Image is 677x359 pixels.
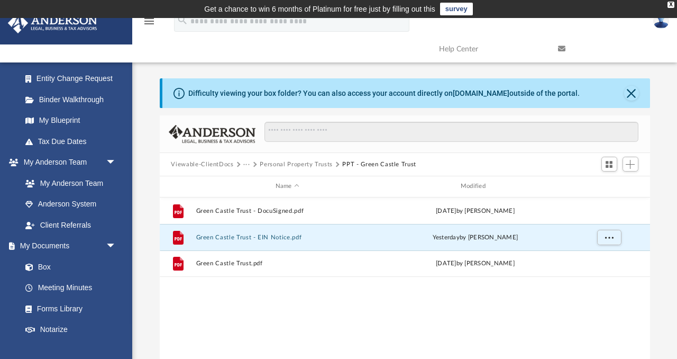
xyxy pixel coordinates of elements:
a: survey [440,3,473,15]
a: My Documentsarrow_drop_down [7,236,127,257]
a: My Blueprint [15,110,127,131]
a: Help Center [431,28,550,70]
button: PPT - Green Castle Trust [342,160,416,169]
input: Search files and folders [264,122,638,142]
button: ··· [243,160,250,169]
span: arrow_drop_down [106,236,127,257]
a: Tax Due Dates [15,131,132,152]
a: [DOMAIN_NAME] [453,89,509,97]
a: My Anderson Team [15,173,122,194]
div: Difficulty viewing your box folder? You can also access your account directly on outside of the p... [188,88,580,99]
span: arrow_drop_down [106,152,127,174]
a: Meeting Minutes [15,277,127,299]
button: Green Castle Trust - EIN Notice.pdf [196,234,379,241]
div: [DATE] by [PERSON_NAME] [383,259,566,268]
div: id [571,182,645,191]
a: Forms Library [15,298,122,319]
a: Box [15,256,122,277]
i: menu [143,15,155,28]
a: menu [143,20,155,28]
a: Anderson System [15,194,127,215]
div: Modified [383,182,566,191]
button: Add [623,157,638,172]
button: Close [624,86,639,101]
div: Name [195,182,379,191]
img: User Pic [653,13,669,29]
div: by [PERSON_NAME] [383,232,566,242]
a: My Anderson Teamarrow_drop_down [7,152,127,173]
button: Viewable-ClientDocs [171,160,233,169]
button: More options [597,229,621,245]
span: yesterday [432,234,459,240]
button: Personal Property Trusts [260,160,333,169]
div: close [667,2,674,8]
i: search [177,14,188,26]
button: Green Castle Trust.pdf [196,260,379,267]
div: id [164,182,190,191]
a: Entity Change Request [15,68,132,89]
img: Anderson Advisors Platinum Portal [5,13,100,33]
button: Green Castle Trust - DocuSigned.pdf [196,208,379,214]
button: Switch to Grid View [601,157,617,172]
a: Binder Walkthrough [15,89,132,110]
div: Get a chance to win 6 months of Platinum for free just by filling out this [204,3,435,15]
a: Notarize [15,319,127,340]
a: Client Referrals [15,214,127,236]
div: [DATE] by [PERSON_NAME] [383,206,566,216]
